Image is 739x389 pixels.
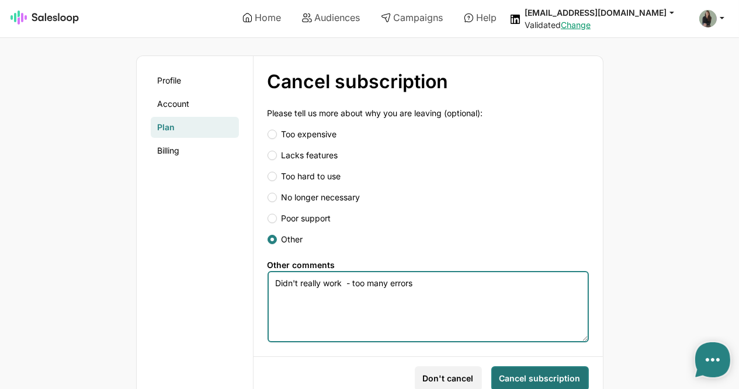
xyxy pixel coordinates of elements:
[11,11,79,25] img: Salesloop
[268,260,335,270] label: Other comments
[561,20,591,30] a: Change
[294,8,368,27] a: Audiences
[499,373,581,384] span: Cancel subscription
[151,70,239,91] a: Profile
[151,140,239,161] a: Billing
[234,8,289,27] a: Home
[151,93,239,114] a: Account
[373,8,451,27] a: Campaigns
[268,70,557,93] h1: Cancel subscription
[456,8,505,27] a: Help
[525,20,685,30] div: Validated
[268,107,589,119] p: Please tell us more about why you are leaving (optional):
[423,373,474,384] span: Don't cancel
[151,117,239,138] a: Plan
[525,7,685,18] button: [EMAIL_ADDRESS][DOMAIN_NAME]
